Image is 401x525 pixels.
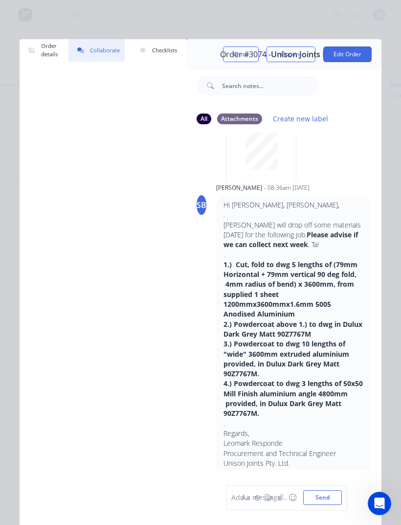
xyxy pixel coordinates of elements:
[223,230,358,249] strong: Please advise if we can collect next week
[223,220,363,250] p: [PERSON_NAME] will drop off some materials [DATE] for the following job. . Ta!
[223,339,349,378] strong: 3.) Powdercoat to dwg 10 lengths of "wide" 3600mm extruded aluminium provided, in Dulux Dark Grey...
[113,330,132,337] span: News
[163,330,179,337] span: Help
[20,237,158,247] div: Factory Weekly Updates - [DATE]
[49,305,98,344] button: Messages
[223,250,363,260] p: .
[323,46,372,62] button: Edit Order
[98,305,147,344] button: News
[68,39,125,62] button: Collaborate
[57,330,90,337] span: Messages
[223,458,363,468] p: Unison Joints Pty. Ltd.
[20,166,176,176] h2: Have an idea or feature request?
[20,134,164,144] div: AI Agent and team can help
[20,86,176,103] p: How can we help?
[223,260,357,299] strong: 1.) Cut, fold to dwg 5 lengths of (79mm Horizontal + 79mm vertical 90 deg fold, 4mm radius of ben...
[220,50,271,59] span: Order #3074 -
[20,220,68,231] div: New feature
[223,419,363,429] p: .
[223,379,363,418] strong: 4.) Powdercoat to dwg 3 lengths of 50x50 Mill Finish aluminium angle 4800mm provided, in Dulux Da...
[267,46,315,62] button: Options
[231,493,329,503] div: Add a message...
[20,281,176,291] h2: Factory Feature Walkthroughs
[147,305,196,344] button: Help
[216,183,262,192] div: [PERSON_NAME]
[303,490,342,505] button: Send
[20,69,176,86] p: Hi [PERSON_NAME]
[168,16,186,33] div: Close
[268,112,334,125] button: Create new label
[240,492,251,503] button: Aa
[10,212,186,268] div: New featureImprovementFactory Weekly Updates - [DATE]Hey, Factory pro there👋
[223,320,362,339] strong: 2.) Powdercoat above 1.) to dwg in Dulux Dark Grey Matt 90Z7767M
[20,39,63,62] button: Order details
[251,492,263,503] button: @
[72,220,124,231] div: Improvement
[222,76,319,95] input: Search notes...
[197,114,211,124] div: All
[223,438,363,448] p: Leomark Responde
[223,210,363,220] p: .
[13,330,35,337] span: Home
[264,183,310,192] div: - 08:36am [DATE]
[20,124,164,134] div: Ask a question
[10,115,186,153] div: Ask a questionAI Agent and team can help
[223,429,363,438] p: Regards,
[223,299,331,319] strong: 1200mmx3600mmx1.6mm 5005 Anodised Aluminium
[20,249,158,259] div: Hey, Factory pro there👋
[223,200,363,210] p: Hi [PERSON_NAME], [PERSON_NAME],
[20,19,78,34] img: logo
[223,46,259,62] button: Close
[217,114,262,124] div: Attachments
[131,39,182,62] button: Checklists
[223,449,363,458] p: Procurement and Technical Engineer
[287,492,298,503] button: ☺
[223,468,363,478] p: Ph: [PHONE_NUMBER]
[197,199,206,211] div: SB
[368,492,391,515] iframe: Intercom live chat
[20,180,176,200] button: Share it with us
